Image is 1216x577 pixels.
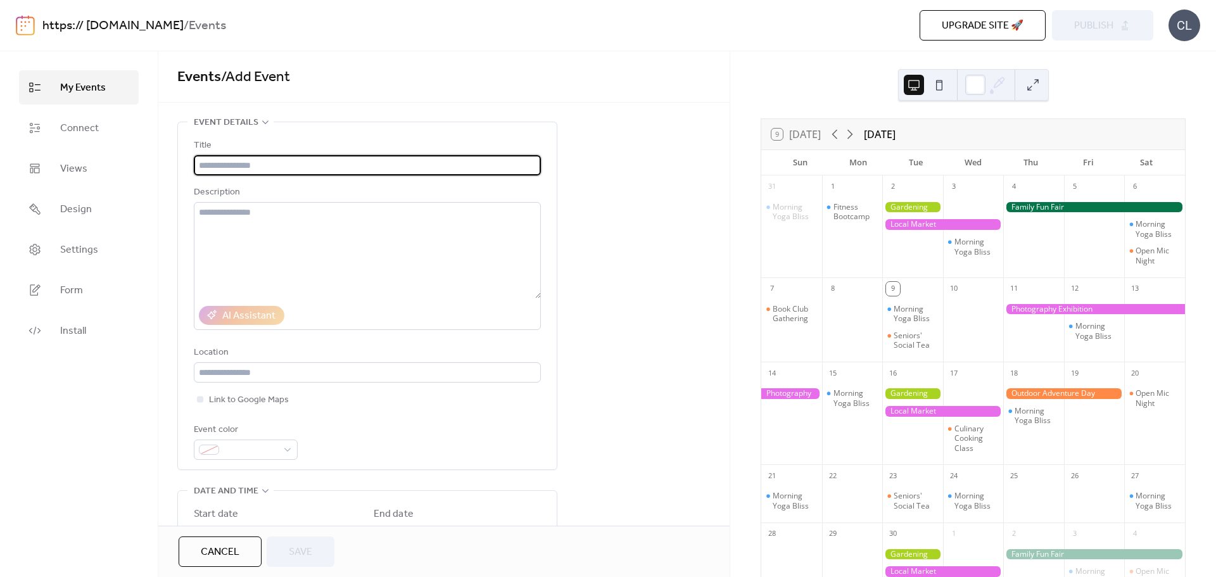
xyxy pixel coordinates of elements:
a: Settings [19,232,139,267]
div: 25 [1007,469,1021,483]
a: Connect [19,111,139,145]
div: Culinary Cooking Class [943,424,1004,453]
div: Morning Yoga Bliss [943,237,1004,257]
div: Thu [1002,150,1060,175]
div: Morning Yoga Bliss [894,304,938,324]
span: Views [60,162,87,177]
div: Morning Yoga Bliss [761,202,822,222]
div: Morning Yoga Bliss [1064,321,1125,341]
span: Form [60,283,83,298]
div: Local Market [882,219,1003,230]
div: 10 [947,282,961,296]
div: Open Mic Night [1136,388,1180,408]
b: Events [189,14,226,38]
div: 19 [1068,366,1082,380]
div: Morning Yoga Bliss [1124,491,1185,510]
div: 18 [1007,366,1021,380]
div: Book Club Gathering [773,304,817,324]
div: 2 [886,180,900,194]
a: Design [19,192,139,226]
div: 11 [1007,282,1021,296]
div: Fri [1060,150,1117,175]
a: Events [177,63,221,91]
div: Photography Exhibition [1003,304,1185,315]
div: 29 [826,527,840,541]
div: 27 [1128,469,1142,483]
span: Install [60,324,86,339]
div: 1 [947,527,961,541]
div: Mon [829,150,887,175]
div: 26 [1068,469,1082,483]
div: Morning Yoga Bliss [882,304,943,324]
div: End date [374,507,414,522]
div: Outdoor Adventure Day [1003,388,1124,399]
div: Family Fun Fair [1003,549,1185,560]
div: Morning Yoga Bliss [822,388,883,408]
div: Seniors' Social Tea [882,491,943,510]
div: Sun [771,150,829,175]
b: / [184,14,189,38]
a: Install [19,314,139,348]
div: [DATE] [864,127,896,142]
div: 4 [1128,527,1142,541]
div: 9 [886,282,900,296]
img: logo [16,15,35,35]
div: 12 [1068,282,1082,296]
div: Open Mic Night [1124,388,1185,408]
div: Morning Yoga Bliss [1015,406,1059,426]
span: My Events [60,80,106,96]
div: 3 [947,180,961,194]
div: Event color [194,422,295,438]
div: 14 [765,366,779,380]
a: https:// [DOMAIN_NAME] [42,14,184,38]
div: 24 [947,469,961,483]
div: 31 [765,180,779,194]
div: Open Mic Night [1136,246,1180,265]
div: Gardening Workshop [882,202,943,213]
div: Local Market [882,566,1003,577]
div: Seniors' Social Tea [894,491,938,510]
div: Culinary Cooking Class [954,424,999,453]
div: Morning Yoga Bliss [1075,321,1120,341]
span: Upgrade site 🚀 [942,18,1023,34]
div: 3 [1068,527,1082,541]
div: Book Club Gathering [761,304,822,324]
div: Title [194,138,538,153]
div: 23 [886,469,900,483]
div: Morning Yoga Bliss [1136,491,1180,510]
div: Description [194,185,538,200]
div: Local Market [882,406,1003,417]
div: 13 [1128,282,1142,296]
span: Event details [194,115,258,130]
div: Morning Yoga Bliss [773,202,817,222]
button: Upgrade site 🚀 [920,10,1046,41]
a: My Events [19,70,139,105]
div: Morning Yoga Bliss [1136,219,1180,239]
div: 20 [1128,366,1142,380]
div: 4 [1007,180,1021,194]
div: Photography Exhibition [761,388,822,399]
div: Morning Yoga Bliss [773,491,817,510]
div: Morning Yoga Bliss [954,237,999,257]
div: 1 [826,180,840,194]
div: 15 [826,366,840,380]
div: Gardening Workshop [882,388,943,399]
div: 28 [765,527,779,541]
div: Family Fun Fair [1003,202,1185,213]
span: Link to Google Maps [209,393,289,408]
span: Design [60,202,92,217]
div: Morning Yoga Bliss [833,388,878,408]
div: 16 [886,366,900,380]
div: 30 [886,527,900,541]
div: Fitness Bootcamp [822,202,883,222]
div: Open Mic Night [1124,246,1185,265]
div: 21 [765,469,779,483]
span: Connect [60,121,99,136]
div: 22 [826,469,840,483]
button: Cancel [179,536,262,567]
div: 2 [1007,527,1021,541]
div: Start date [194,507,238,522]
div: Morning Yoga Bliss [1124,219,1185,239]
div: Gardening Workshop [882,549,943,560]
